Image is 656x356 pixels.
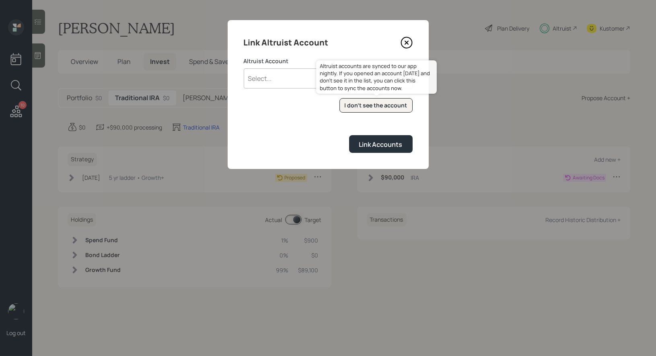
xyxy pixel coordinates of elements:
button: I don't see the account [339,98,413,113]
div: Select... [248,74,272,83]
div: I don't see the account [345,101,407,109]
div: Link Accounts [359,140,403,149]
h4: Link Altruist Account [244,36,329,49]
button: Link Accounts [349,135,413,152]
label: Altruist Account [244,57,413,65]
